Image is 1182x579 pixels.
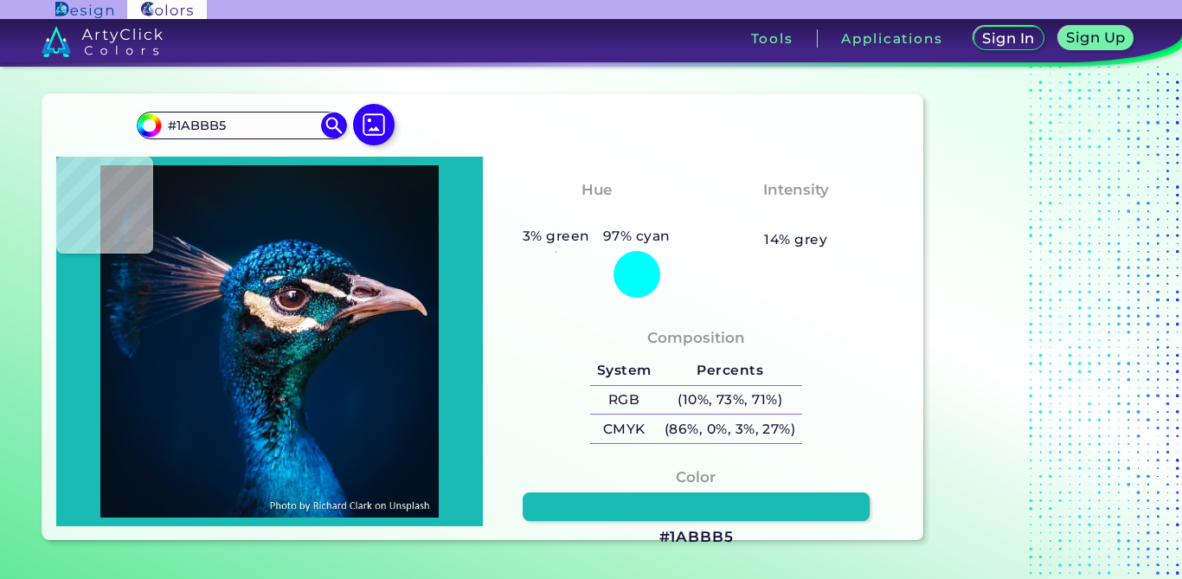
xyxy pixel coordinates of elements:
h4: Intensity [763,177,829,203]
img: ArtyClick Design logo [55,2,113,18]
h3: #1ABBB5 [659,527,734,548]
h5: 97% cyan [596,225,677,248]
h5: 14% grey [764,228,827,251]
img: icon picture [353,104,395,145]
h5: Percents [658,357,802,385]
h5: System [590,357,658,385]
img: logo_artyclick_colors_white.svg [42,26,164,57]
h5: (86%, 0%, 3%, 27%) [658,415,802,443]
h3: Moderate [750,205,842,226]
h5: CMYK [590,415,658,443]
h4: Hue [581,177,612,203]
h5: (10%, 73%, 71%) [658,386,802,415]
h5: 3% green [516,225,596,248]
h5: Sign In [985,32,1032,45]
h5: Sign Up [1069,31,1122,44]
img: img_pavlin.jpg [65,165,474,518]
h4: Composition [647,325,745,351]
h3: Cyan [569,205,624,226]
img: icon search [321,113,347,138]
h3: Applications [841,32,942,45]
h3: Tools [751,32,793,45]
a: Sign In [977,28,1041,49]
h4: Color [676,465,716,490]
a: Sign Up [1062,28,1131,49]
input: type color.. [162,113,323,137]
h5: RGB [590,386,658,415]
